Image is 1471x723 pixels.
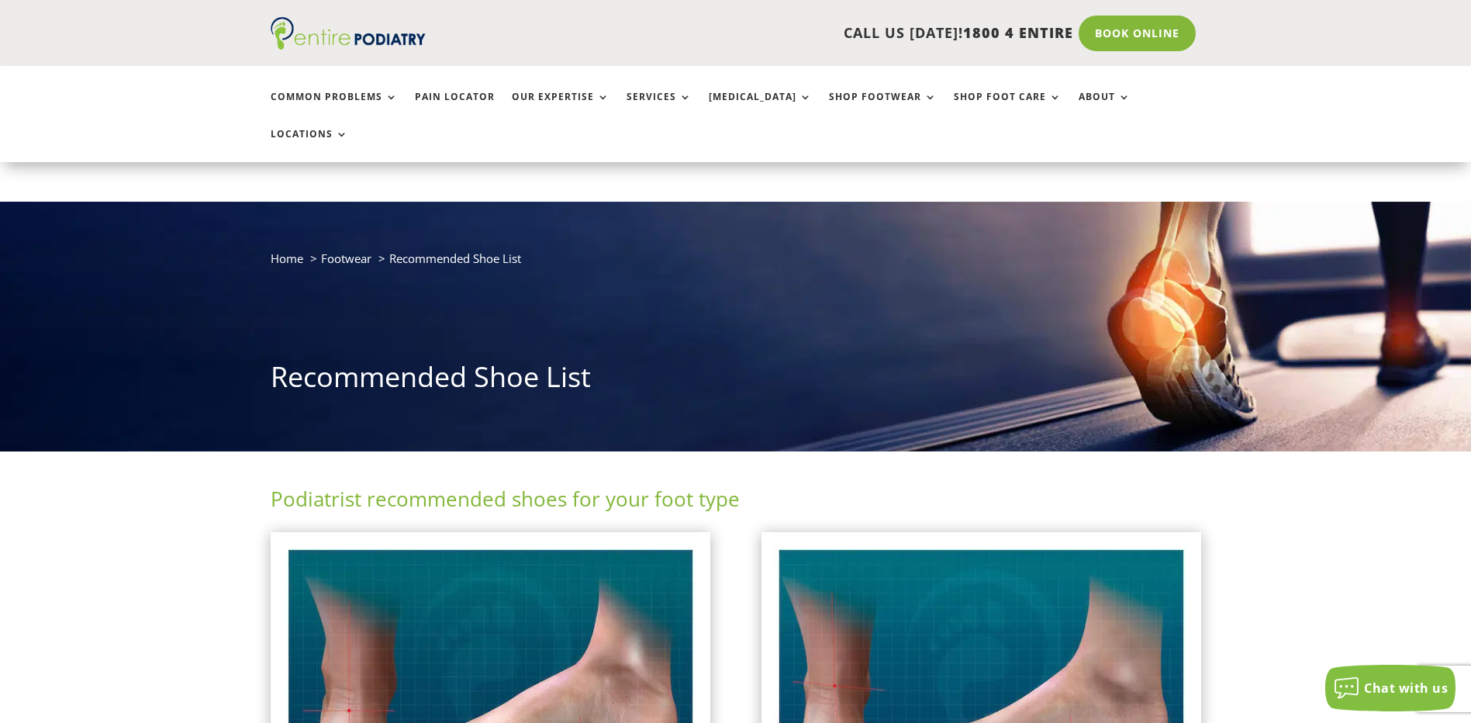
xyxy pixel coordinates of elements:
[963,23,1073,42] span: 1800 4 ENTIRE
[271,129,348,162] a: Locations
[271,358,1201,404] h1: Recommended Shoe List
[709,92,812,125] a: [MEDICAL_DATA]
[389,251,521,266] span: Recommended Shoe List
[321,251,371,266] a: Footwear
[271,17,426,50] img: logo (1)
[1079,16,1196,51] a: Book Online
[1079,92,1131,125] a: About
[829,92,937,125] a: Shop Footwear
[485,23,1073,43] p: CALL US [DATE]!
[954,92,1062,125] a: Shop Foot Care
[271,92,398,125] a: Common Problems
[1325,665,1455,711] button: Chat with us
[271,251,303,266] a: Home
[512,92,609,125] a: Our Expertise
[271,37,426,53] a: Entire Podiatry
[415,92,495,125] a: Pain Locator
[1364,680,1448,697] span: Chat with us
[627,92,692,125] a: Services
[271,485,1201,521] h2: Podiatrist recommended shoes for your foot type
[271,248,1201,280] nav: breadcrumb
